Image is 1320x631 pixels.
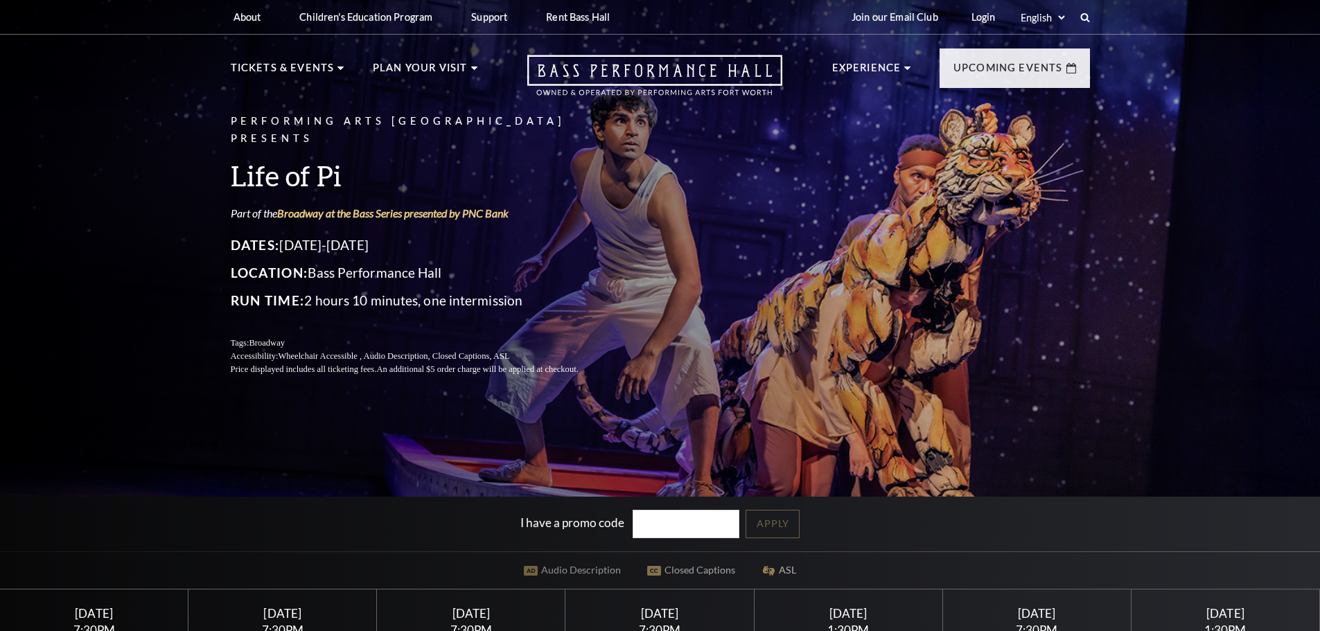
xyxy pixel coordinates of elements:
a: Broadway at the Bass Series presented by PNC Bank [277,206,509,220]
div: [DATE] [959,606,1114,621]
span: An additional $5 order charge will be applied at checkout. [376,364,578,374]
span: Location: [231,265,308,281]
p: Accessibility: [231,350,612,363]
span: Dates: [231,237,280,253]
p: Part of the [231,206,612,221]
div: [DATE] [17,606,172,621]
div: [DATE] [394,606,549,621]
p: Experience [832,60,901,85]
p: Support [471,11,507,23]
p: Bass Performance Hall [231,262,612,284]
span: Run Time: [231,292,305,308]
div: [DATE] [582,606,737,621]
p: Children's Education Program [299,11,432,23]
select: Select: [1018,11,1067,24]
p: Performing Arts [GEOGRAPHIC_DATA] Presents [231,113,612,148]
span: Broadway [249,338,285,348]
p: Plan Your Visit [373,60,468,85]
p: Tags: [231,337,612,350]
p: 2 hours 10 minutes, one intermission [231,290,612,312]
p: Rent Bass Hall [546,11,610,23]
div: [DATE] [205,606,360,621]
p: [DATE]-[DATE] [231,234,612,256]
p: Upcoming Events [953,60,1063,85]
span: Wheelchair Accessible , Audio Description, Closed Captions, ASL [278,351,509,361]
p: Price displayed includes all ticketing fees. [231,363,612,376]
div: [DATE] [1148,606,1303,621]
h3: Life of Pi [231,158,612,193]
div: [DATE] [771,606,926,621]
label: I have a promo code [520,515,624,530]
p: Tickets & Events [231,60,335,85]
p: About [234,11,261,23]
